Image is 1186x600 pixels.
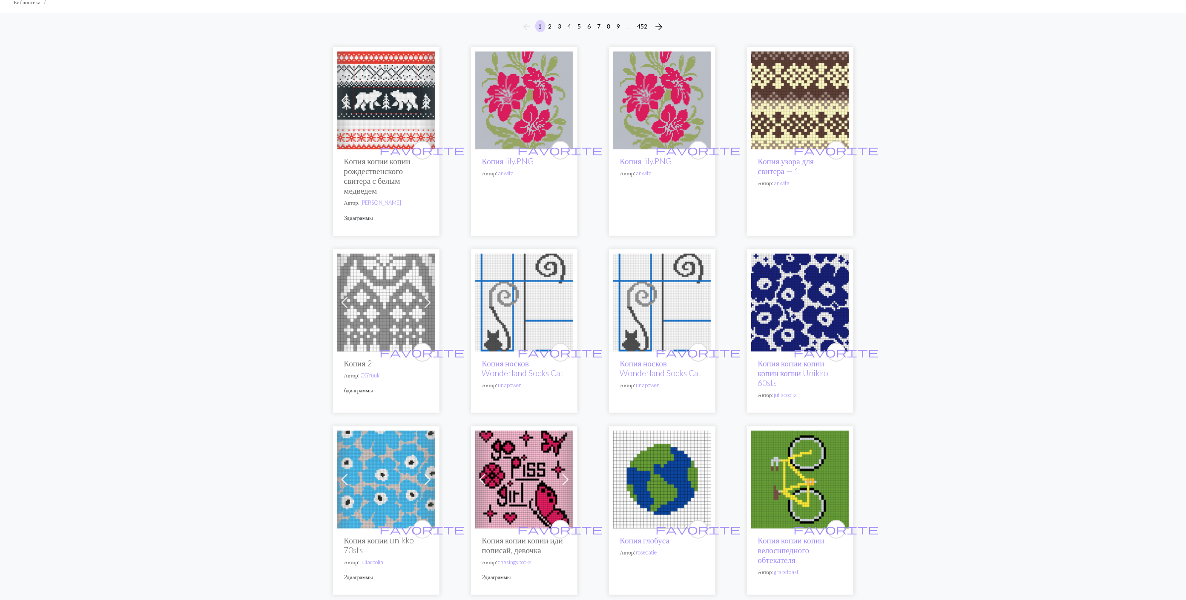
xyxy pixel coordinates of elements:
button: favourite [413,520,432,539]
p: Автор: [344,371,428,380]
a: земной шар [613,474,711,483]
span: favorite [656,143,741,157]
a: anwita [498,170,514,177]
a: juliacoolia [774,391,797,398]
h2: Копия 2 [344,358,428,368]
a: Копия копии копии копии копии Unikko 60sts [758,358,829,388]
a: CGYuuki [360,372,381,379]
i: favourite [518,521,603,538]
a: Кошка В Носках из Страны Чудес [475,297,573,306]
button: favourite [551,520,570,539]
button: favourite [413,343,432,362]
img: земной шар [613,431,711,529]
a: лилия.PNG [475,95,573,103]
p: Автор: [758,179,842,187]
span: favorite [794,523,879,536]
span: favorite [794,346,879,359]
button: 452 [634,20,651,32]
span: favorite [518,346,603,359]
i: favourite [656,344,741,361]
i: favourite [656,142,741,159]
button: 1 [535,20,546,32]
a: Кошка В Носках из Страны Чудес [613,297,711,306]
img: лилия.PNG [613,51,711,149]
a: Велосипедный Капот [751,474,849,483]
h2: Копия копии копии рождественского свитера с белым медведем [344,156,428,195]
span: favorite [380,523,465,536]
a: Рождественский свитер - задняя панель [337,95,435,103]
button: favourite [413,141,432,160]
p: Автор: [482,558,566,566]
p: Автор: [482,381,566,389]
button: 9 [614,20,624,32]
img: зимняя шапочка [337,254,435,351]
button: favourite [827,343,846,362]
a: Копия носков Wonderland Socks Cat [482,358,563,378]
i: favourite [794,142,879,159]
button: favourite [689,141,708,160]
span: arrow_forward [654,21,664,33]
img: иди посси, девочка [475,431,573,529]
i: favourite [380,142,465,159]
i: favourite [518,344,603,361]
h2: Копия копии копии иди пописай, девочка [482,535,566,555]
button: 5 [574,20,585,32]
p: Автор: [344,199,428,207]
p: Автор: [620,381,704,389]
img: unikko.jpg [337,431,435,529]
a: зимняя шапочка [337,297,435,306]
i: favourite [380,521,465,538]
a: [PERSON_NAME] [360,199,401,206]
a: anwita [636,170,652,177]
p: Автор: [344,558,428,566]
span: favorite [518,143,603,157]
span: favorite [656,346,741,359]
button: 4 [565,20,575,32]
img: Узор свитера [751,51,849,149]
a: grapetoast [774,569,799,575]
i: favourite [794,344,879,361]
img: Велосипедный Капот [751,431,849,529]
a: juliacoolia [360,559,383,566]
span: favorite [794,143,879,157]
a: unikko.jpg [337,474,435,483]
a: Узор свитера [751,95,849,103]
img: лилия.PNG [475,51,573,149]
a: Копия носков Wonderland Socks Cat [620,358,701,378]
img: Уникко [751,254,849,351]
button: 7 [594,20,604,32]
img: Кошка В Носках из Страны Чудес [475,254,573,351]
a: unapower [636,382,659,389]
a: Копия узора для свитера — 1 [758,156,814,176]
p: Автор: [482,169,566,177]
p: 6 диаграммы [344,386,428,394]
p: 2 диаграммы [344,573,428,581]
p: Автор: [620,169,704,177]
nav: Навигация по странице [519,20,668,34]
a: Копия копии копии велосипедного обтекателя [758,535,824,565]
p: 2 диаграммы [482,573,566,581]
span: favorite [656,523,741,536]
span: favorite [380,143,465,157]
a: Уникко [751,297,849,306]
span: favorite [518,523,603,536]
p: Автор: [620,549,704,557]
a: chasingspooks [498,559,532,566]
button: 2 [545,20,555,32]
i: favourite [656,521,741,538]
button: favourite [827,141,846,160]
p: Автор: [758,568,842,576]
button: favourite [689,520,708,539]
p: Автор: [758,391,842,399]
button: favourite [827,520,846,539]
img: Кошка В Носках из Страны Чудес [613,254,711,351]
button: favourite [551,343,570,362]
button: favourite [689,343,708,362]
i: favourite [380,344,465,361]
button: favourite [551,141,570,160]
i: favourite [794,521,879,538]
a: unapower [498,382,521,389]
a: лилия.PNG [613,95,711,103]
p: 3 диаграммы [344,214,428,222]
span: favorite [380,346,465,359]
